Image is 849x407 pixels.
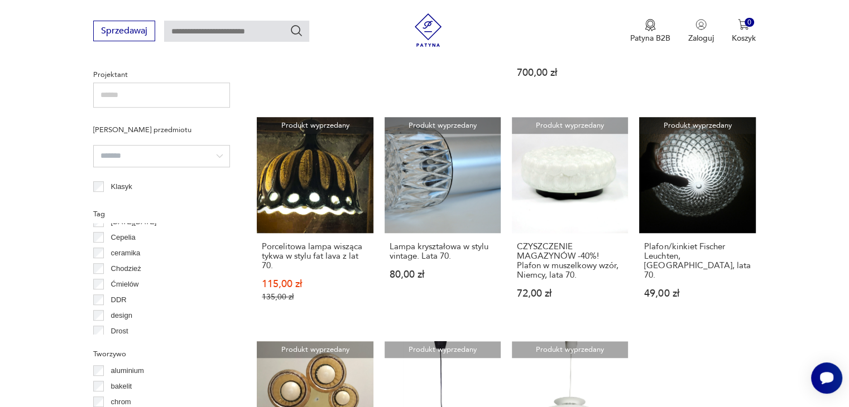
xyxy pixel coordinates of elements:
p: Drost [111,325,128,337]
p: aluminium [111,365,144,377]
img: Ikona medalu [645,19,656,31]
button: Zaloguj [688,19,714,43]
p: Cepelia [111,231,136,244]
button: Patyna B2B [630,19,670,43]
h3: Porcelitowa lampa wisząca tykwa w stylu fat lava z lat 70. [262,242,368,270]
a: Produkt wyprzedanyLampa kryształowa w stylu vintage. Lata 70.Lampa kryształowa w stylu vintage. L... [385,117,501,323]
a: Ikona medaluPatyna B2B [630,19,670,43]
div: 0 [745,18,754,27]
p: Projektant [93,69,230,81]
h3: CZYSZCZENIE MAGAZYNÓW -40%! Plafon w muszelkowy wzór, Niemcy, lata 70. [517,242,623,280]
button: Szukaj [290,24,303,37]
p: bakelit [111,380,132,393]
p: 115,00 zł [262,279,368,289]
p: 80,00 zł [390,270,496,279]
img: Ikona koszyka [738,19,749,30]
p: design [111,309,132,322]
button: 0Koszyk [732,19,756,43]
p: Chodzież [111,263,141,275]
p: Ćmielów [111,278,139,290]
p: Zaloguj [688,33,714,43]
p: 49,00 zł [644,289,750,298]
p: Tworzywo [93,348,230,360]
p: Koszyk [732,33,756,43]
button: Sprzedawaj [93,21,155,41]
a: Produkt wyprzedanyPorcelitowa lampa wisząca tykwa w stylu fat lava z lat 70.Porcelitowa lampa wis... [257,117,373,323]
p: Patyna B2B [630,33,670,43]
p: 700,00 zł [517,68,623,77]
p: Tag [93,208,230,220]
p: 135,00 zł [262,292,368,302]
a: Produkt wyprzedanyCZYSZCZENIE MAGAZYNÓW -40%! Plafon w muszelkowy wzór, Niemcy, lata 70.CZYSZCZEN... [512,117,628,323]
h3: Lampa kryształowa w stylu vintage. Lata 70. [390,242,496,261]
p: DDR [111,294,127,306]
img: Patyna - sklep z meblami i dekoracjami vintage [411,13,445,47]
a: Produkt wyprzedanyPlafon/kinkiet Fischer Leuchten, Niemcy, lata 70.Plafon/kinkiet Fischer Leuchte... [639,117,755,323]
iframe: Smartsupp widget button [811,362,842,394]
h3: Plafon/kinkiet Fischer Leuchten, [GEOGRAPHIC_DATA], lata 70. [644,242,750,280]
p: Klasyk [111,181,132,193]
img: Ikonka użytkownika [695,19,707,30]
p: 72,00 zł [517,289,623,298]
p: ceramika [111,247,141,259]
p: [PERSON_NAME] przedmiotu [93,124,230,136]
a: Sprzedawaj [93,28,155,36]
